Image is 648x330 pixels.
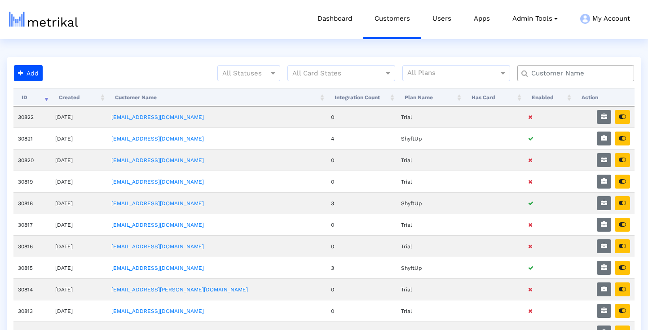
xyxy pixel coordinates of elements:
[111,179,204,185] a: [EMAIL_ADDRESS][DOMAIN_NAME]
[397,214,463,235] td: Trial
[326,106,397,128] td: 0
[51,149,107,171] td: [DATE]
[397,278,463,300] td: Trial
[51,214,107,235] td: [DATE]
[326,278,397,300] td: 0
[397,149,463,171] td: Trial
[13,214,51,235] td: 30817
[13,88,51,106] th: ID: activate to sort column ascending
[326,171,397,192] td: 0
[13,235,51,257] td: 30816
[111,200,204,207] a: [EMAIL_ADDRESS][DOMAIN_NAME]
[51,257,107,278] td: [DATE]
[51,235,107,257] td: [DATE]
[524,88,573,106] th: Enabled: activate to sort column ascending
[107,88,326,106] th: Customer Name: activate to sort column ascending
[111,308,204,314] a: [EMAIL_ADDRESS][DOMAIN_NAME]
[397,235,463,257] td: Trial
[111,243,204,250] a: [EMAIL_ADDRESS][DOMAIN_NAME]
[51,106,107,128] td: [DATE]
[397,257,463,278] td: ShyftUp
[51,300,107,321] td: [DATE]
[51,192,107,214] td: [DATE]
[326,257,397,278] td: 3
[397,128,463,149] td: ShyftUp
[111,157,204,163] a: [EMAIL_ADDRESS][DOMAIN_NAME]
[51,171,107,192] td: [DATE]
[13,149,51,171] td: 30820
[13,257,51,278] td: 30815
[51,128,107,149] td: [DATE]
[292,68,374,79] input: All Card States
[51,278,107,300] td: [DATE]
[525,69,630,78] input: Customer Name
[397,171,463,192] td: Trial
[13,128,51,149] td: 30821
[13,300,51,321] td: 30813
[580,14,590,24] img: my-account-menu-icon.png
[463,88,524,106] th: Has Card: activate to sort column ascending
[326,214,397,235] td: 0
[51,88,107,106] th: Created: activate to sort column ascending
[9,12,78,27] img: metrical-logo-light.png
[111,265,204,271] a: [EMAIL_ADDRESS][DOMAIN_NAME]
[397,106,463,128] td: Trial
[111,286,248,293] a: [EMAIL_ADDRESS][PERSON_NAME][DOMAIN_NAME]
[13,171,51,192] td: 30819
[407,68,500,79] input: All Plans
[13,106,51,128] td: 30822
[326,128,397,149] td: 4
[111,222,204,228] a: [EMAIL_ADDRESS][DOMAIN_NAME]
[397,192,463,214] td: ShyftUp
[111,114,204,120] a: [EMAIL_ADDRESS][DOMAIN_NAME]
[326,88,397,106] th: Integration Count: activate to sort column ascending
[13,192,51,214] td: 30818
[326,192,397,214] td: 3
[13,278,51,300] td: 30814
[326,300,397,321] td: 0
[397,300,463,321] td: Trial
[326,149,397,171] td: 0
[111,136,204,142] a: [EMAIL_ADDRESS][DOMAIN_NAME]
[14,65,43,81] button: Add
[573,88,635,106] th: Action
[397,88,463,106] th: Plan Name: activate to sort column ascending
[326,235,397,257] td: 0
